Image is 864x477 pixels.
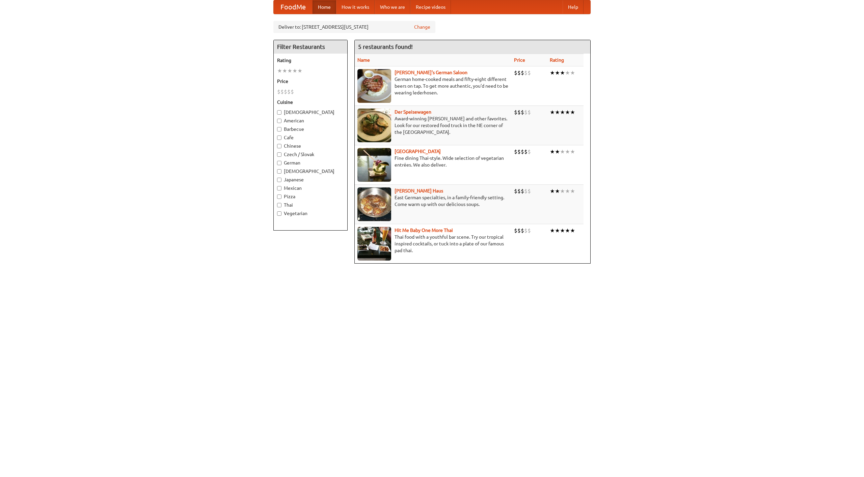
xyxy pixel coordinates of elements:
h5: Rating [277,57,344,64]
input: Barbecue [277,127,281,131]
input: Japanese [277,178,281,182]
li: $ [514,109,517,116]
li: $ [521,109,524,116]
li: $ [521,187,524,195]
li: $ [517,69,521,77]
a: How it works [336,0,375,14]
input: [DEMOGRAPHIC_DATA] [277,110,281,115]
li: ★ [550,187,555,195]
ng-pluralize: 5 restaurants found! [358,43,413,50]
label: Japanese [277,176,344,183]
li: $ [524,109,528,116]
li: $ [517,187,521,195]
li: ★ [292,67,297,74]
li: ★ [550,148,555,155]
p: German home-cooked meals and fifty-eight different beers on tap. To get more authentic, you'd nee... [357,76,509,96]
label: Vegetarian [277,210,344,217]
input: Vegetarian [277,211,281,216]
b: [GEOGRAPHIC_DATA] [395,149,441,154]
a: Der Speisewagen [395,109,431,115]
label: [DEMOGRAPHIC_DATA] [277,168,344,175]
input: Cafe [277,136,281,140]
a: FoodMe [274,0,313,14]
li: $ [528,148,531,155]
li: ★ [287,67,292,74]
li: $ [514,187,517,195]
li: $ [521,69,524,77]
li: $ [521,148,524,155]
label: Thai [277,202,344,208]
li: $ [524,69,528,77]
li: $ [517,148,521,155]
li: $ [528,109,531,116]
label: Mexican [277,185,344,191]
li: $ [521,227,524,234]
li: ★ [297,67,302,74]
li: $ [514,148,517,155]
li: $ [287,88,291,95]
input: Chinese [277,144,281,148]
input: Thai [277,203,281,207]
a: Home [313,0,336,14]
div: Deliver to: [STREET_ADDRESS][US_STATE] [273,21,435,33]
li: ★ [560,148,565,155]
li: ★ [570,69,575,77]
img: esthers.jpg [357,69,391,103]
li: ★ [555,109,560,116]
li: $ [528,187,531,195]
label: Czech / Slovak [277,151,344,158]
h4: Filter Restaurants [274,40,347,54]
img: speisewagen.jpg [357,109,391,142]
li: ★ [565,69,570,77]
li: ★ [555,69,560,77]
a: Rating [550,57,564,63]
a: Who we are [375,0,410,14]
label: Cafe [277,134,344,141]
input: German [277,161,281,165]
li: $ [517,109,521,116]
label: German [277,159,344,166]
p: Fine dining Thai-style. Wide selection of vegetarian entrées. We also deliver. [357,155,509,168]
input: Mexican [277,186,281,190]
li: ★ [555,227,560,234]
li: $ [517,227,521,234]
label: Pizza [277,193,344,200]
input: Pizza [277,195,281,199]
img: babythai.jpg [357,227,391,261]
a: Name [357,57,370,63]
a: [PERSON_NAME] Haus [395,188,443,193]
li: ★ [555,148,560,155]
input: Czech / Slovak [277,152,281,157]
input: [DEMOGRAPHIC_DATA] [277,169,281,174]
li: $ [528,69,531,77]
label: Chinese [277,143,344,149]
li: ★ [565,227,570,234]
li: ★ [565,187,570,195]
p: Thai food with a youthful bar scene. Try our tropical inspired cocktails, or tuck into a plate of... [357,234,509,254]
li: ★ [550,109,555,116]
a: Change [414,24,430,30]
label: American [277,117,344,124]
li: $ [291,88,294,95]
p: East German specialties, in a family-friendly setting. Come warm up with our delicious soups. [357,194,509,208]
li: ★ [560,227,565,234]
li: ★ [570,109,575,116]
p: Award-winning [PERSON_NAME] and other favorites. Look for our restored food truck in the NE corne... [357,115,509,136]
b: [PERSON_NAME]'s German Saloon [395,70,467,75]
li: $ [524,148,528,155]
label: [DEMOGRAPHIC_DATA] [277,109,344,116]
li: ★ [570,148,575,155]
li: ★ [560,69,565,77]
a: Recipe videos [410,0,451,14]
li: $ [528,227,531,234]
li: ★ [550,227,555,234]
img: satay.jpg [357,148,391,182]
li: ★ [565,148,570,155]
li: ★ [565,109,570,116]
li: $ [514,69,517,77]
li: $ [524,187,528,195]
li: ★ [277,67,282,74]
input: American [277,119,281,123]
